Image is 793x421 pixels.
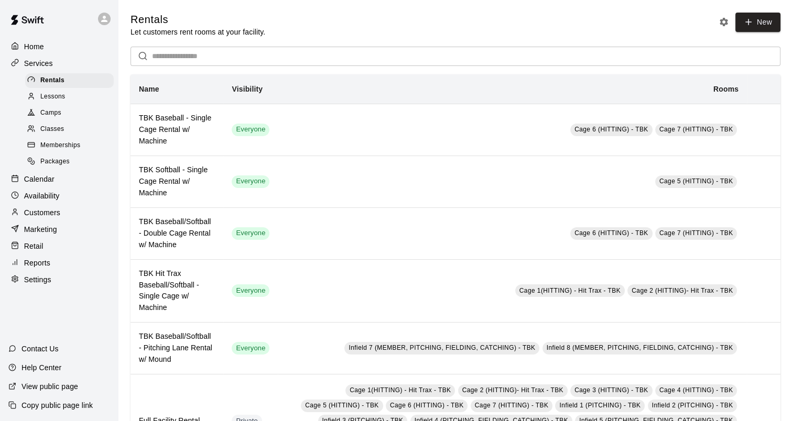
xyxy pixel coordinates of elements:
span: Cage 5 (HITTING) - TBK [659,178,733,185]
a: Rentals [25,72,118,88]
a: Classes [25,121,118,138]
a: Services [8,56,110,71]
b: Name [139,85,159,93]
h6: TBK Hit Trax Baseball/Softball - Single Cage w/ Machine [139,268,215,314]
div: Rentals [25,73,114,88]
div: Lessons [25,90,114,104]
b: Visibility [232,85,263,93]
span: Cage 6 (HITTING) - TBK [574,229,648,237]
a: Retail [8,238,110,254]
a: New [735,13,780,32]
span: Rentals [40,75,64,86]
span: Everyone [232,228,269,238]
span: Everyone [232,176,269,186]
a: Memberships [25,138,118,154]
a: Home [8,39,110,54]
a: Settings [8,272,110,287]
p: Marketing [24,224,57,235]
span: Cage 2 (HITTING)- Hit Trax - TBK [632,287,733,294]
h5: Rentals [131,13,265,27]
div: This service is visible to all of your customers [232,284,269,297]
span: Infield 1 (PITCHING) - TBK [559,402,640,409]
span: Lessons [40,92,66,102]
p: Contact Us [21,344,59,354]
p: Availability [24,191,60,201]
span: Cage 6 (HITTING) - TBK [574,126,648,133]
span: Camps [40,108,61,118]
span: Infield 2 (PITCHING) - TBK [652,402,733,409]
p: Calendar [24,174,55,184]
h6: TBK Baseball/Softball - Double Cage Rental w/ Machine [139,216,215,251]
p: Copy public page link [21,400,93,411]
a: Packages [25,154,118,170]
span: Infield 8 (MEMBER, PITCHING, FIELDING, CATCHING) - TBK [547,344,733,351]
span: Cage 5 (HITTING) - TBK [305,402,379,409]
div: Memberships [25,138,114,153]
a: Customers [8,205,110,220]
p: Home [24,41,44,52]
p: Let customers rent rooms at your facility. [131,27,265,37]
span: Memberships [40,140,80,151]
span: Everyone [232,125,269,135]
span: Cage 6 (HITTING) - TBK [390,402,464,409]
a: Calendar [8,171,110,187]
span: Packages [40,157,70,167]
p: Settings [24,274,51,285]
span: Everyone [232,344,269,353]
div: This service is visible to all of your customers [232,175,269,188]
button: Rental settings [716,14,732,30]
div: This service is visible to all of your customers [232,342,269,354]
h6: TBK Baseball - Single Cage Rental w/ Machine [139,113,215,147]
span: Cage 7 (HITTING) - TBK [659,126,733,133]
span: Cage 1(HITTING) - Hit Trax - TBK [519,287,621,294]
p: Reports [24,258,50,268]
p: Customers [24,207,60,218]
a: Reports [8,255,110,271]
a: Availability [8,188,110,204]
div: This service is visible to all of your customers [232,227,269,240]
div: Classes [25,122,114,137]
p: Services [24,58,53,69]
p: Help Center [21,362,61,373]
p: Retail [24,241,44,251]
span: Cage 4 (HITTING) - TBK [659,386,733,394]
span: Everyone [232,286,269,296]
span: Cage 1(HITTING) - Hit Trax - TBK [350,386,451,394]
span: Cage 7 (HITTING) - TBK [659,229,733,237]
p: View public page [21,381,78,392]
h6: TBK Baseball/Softball - Pitching Lane Rental w/ Mound [139,331,215,365]
span: Infield 7 (MEMBER, PITCHING, FIELDING, CATCHING) - TBK [349,344,535,351]
a: Lessons [25,88,118,105]
div: Camps [25,106,114,120]
div: This service is visible to all of your customers [232,124,269,136]
span: Cage 7 (HITTING) - TBK [475,402,549,409]
a: Marketing [8,221,110,237]
b: Rooms [713,85,738,93]
div: Packages [25,154,114,169]
span: Classes [40,124,64,135]
a: Camps [25,105,118,121]
h6: TBK Softball - Single Cage Rental w/ Machine [139,164,215,199]
span: Cage 3 (HITTING) - TBK [574,386,648,394]
span: Cage 2 (HITTING)- Hit Trax - TBK [462,386,563,394]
